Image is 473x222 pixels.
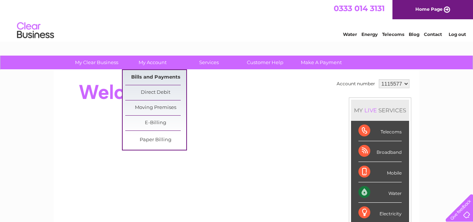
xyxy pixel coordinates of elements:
a: Bills and Payments [125,70,186,85]
a: Contact [424,32,442,37]
a: Log out [449,32,466,37]
a: Customer Help [235,56,296,69]
div: Broadband [358,141,402,162]
div: Telecoms [358,121,402,141]
div: MY SERVICES [351,100,409,121]
a: My Clear Business [66,56,127,69]
a: Blog [409,32,419,37]
a: Make A Payment [291,56,352,69]
div: Water [358,182,402,203]
img: logo.png [17,19,54,42]
td: Account number [335,77,377,90]
a: Water [343,32,357,37]
a: Telecoms [382,32,404,37]
a: My Account [122,56,183,69]
a: Direct Debit [125,85,186,100]
div: LIVE [363,107,378,114]
a: Moving Premises [125,100,186,115]
div: Clear Business is a trading name of Verastar Limited (registered in [GEOGRAPHIC_DATA] No. 3667643... [62,4,412,36]
a: 0333 014 3131 [334,4,385,13]
a: Paper Billing [125,133,186,148]
a: E-Billing [125,116,186,130]
div: Mobile [358,162,402,182]
a: Services [178,56,239,69]
a: Energy [361,32,378,37]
